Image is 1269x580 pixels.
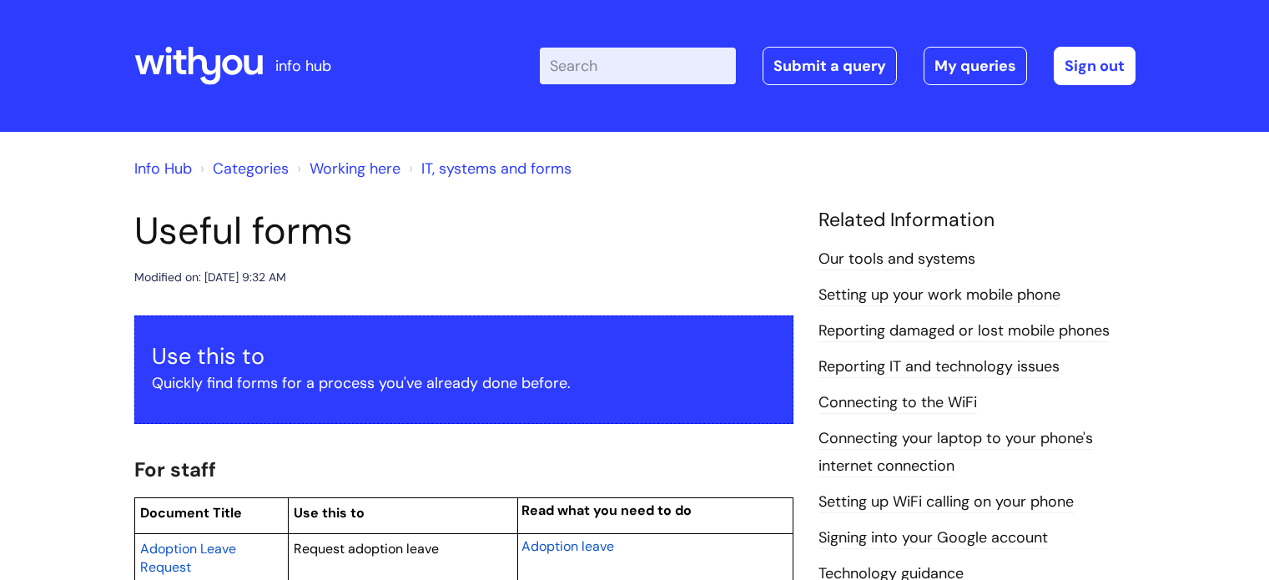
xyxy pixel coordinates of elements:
[294,504,365,522] span: Use this to
[310,159,400,179] a: Working here
[818,492,1074,513] a: Setting up WiFi calling on your phone
[134,209,793,254] h1: Useful forms
[818,249,975,270] a: Our tools and systems
[140,540,236,576] span: Adoption Leave Request
[763,47,897,85] a: Submit a query
[818,392,977,414] a: Connecting to the WiFi
[152,343,776,370] h3: Use this to
[294,540,439,557] span: Request adoption leave
[140,504,242,522] span: Document Title
[818,527,1048,549] a: Signing into your Google account
[134,456,216,482] span: For staff
[818,209,1136,232] h4: Related Information
[521,536,614,556] a: Adoption leave
[818,320,1110,342] a: Reporting damaged or lost mobile phones
[213,159,289,179] a: Categories
[134,267,286,288] div: Modified on: [DATE] 9:32 AM
[152,370,776,396] p: Quickly find forms for a process you've already done before.
[521,537,614,555] span: Adoption leave
[540,48,736,84] input: Search
[134,159,192,179] a: Info Hub
[1054,47,1136,85] a: Sign out
[818,285,1060,306] a: Setting up your work mobile phone
[540,47,1136,85] div: | -
[140,538,236,577] a: Adoption Leave Request
[196,155,289,182] li: Solution home
[293,155,400,182] li: Working here
[818,356,1060,378] a: Reporting IT and technology issues
[275,53,331,79] p: info hub
[405,155,572,182] li: IT, systems and forms
[818,428,1093,477] a: Connecting your laptop to your phone's internet connection
[924,47,1027,85] a: My queries
[421,159,572,179] a: IT, systems and forms
[521,502,692,519] span: Read what you need to do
